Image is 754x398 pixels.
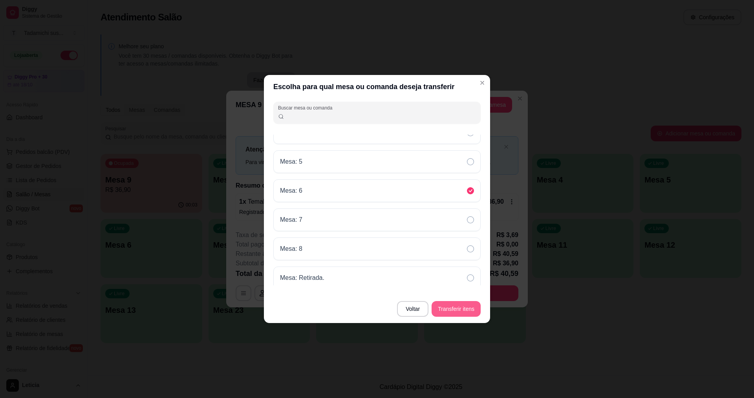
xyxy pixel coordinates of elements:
button: Close [476,77,489,89]
p: Mesa: 7 [280,215,302,225]
input: Buscar mesa ou comanda [284,112,476,120]
label: Buscar mesa ou comanda [278,104,335,111]
p: Mesa: 6 [280,186,302,195]
button: Transferir itens [432,301,481,317]
header: Escolha para qual mesa ou comanda deseja transferir [264,75,490,99]
p: Mesa: 8 [280,244,302,254]
p: Mesa: Retirada. [280,273,324,283]
button: Voltar [397,301,428,317]
p: Mesa: 5 [280,157,302,166]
